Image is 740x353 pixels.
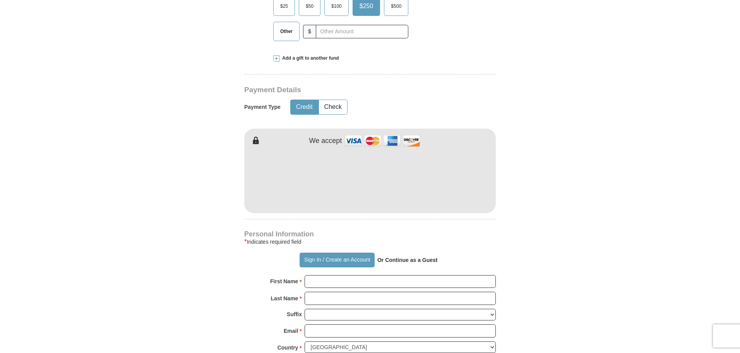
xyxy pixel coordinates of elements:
img: credit cards accepted [344,133,421,149]
div: Indicates required field [244,237,496,246]
span: $50 [302,0,317,12]
strong: Suffix [287,309,302,320]
button: Sign In / Create an Account [300,253,374,267]
strong: Or Continue as a Guest [377,257,438,263]
span: Other [276,26,296,37]
span: $100 [327,0,346,12]
button: Credit [291,100,318,114]
button: Check [319,100,347,114]
h5: Payment Type [244,104,281,110]
span: $250 [356,0,377,12]
h4: We accept [309,137,342,145]
strong: Email [284,325,298,336]
h3: Payment Details [244,86,442,95]
strong: Last Name [271,293,298,304]
h4: Personal Information [244,231,496,237]
input: Other Amount [316,25,408,38]
span: $500 [387,0,405,12]
span: $ [303,25,316,38]
strong: First Name [270,276,298,287]
span: $25 [276,0,292,12]
span: Add a gift to another fund [279,55,339,62]
strong: Country [277,342,298,353]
